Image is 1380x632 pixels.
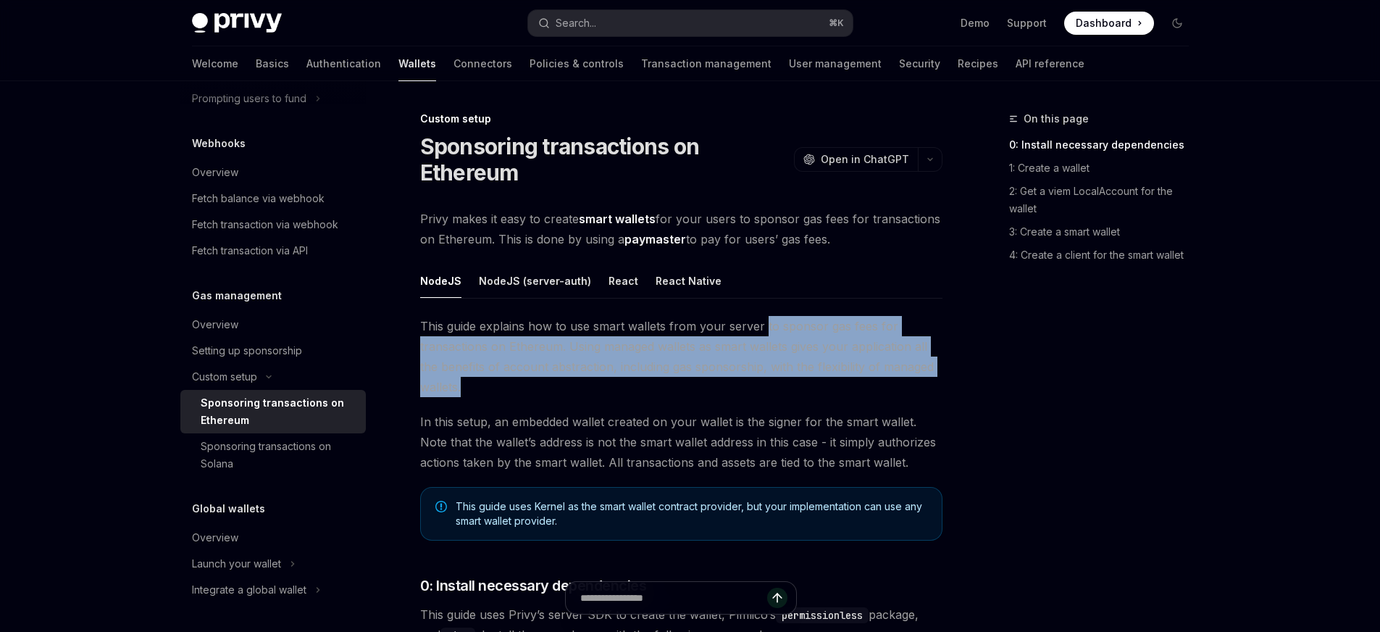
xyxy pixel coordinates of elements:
div: Overview [192,529,238,546]
span: Open in ChatGPT [821,152,909,167]
a: Fetch transaction via webhook [180,212,366,238]
button: React Native [656,264,722,298]
button: Send message [767,588,787,608]
a: Fetch transaction via API [180,238,366,264]
a: Demo [961,16,990,30]
button: Open in ChatGPT [794,147,918,172]
span: ⌘ K [829,17,844,29]
h1: Sponsoring transactions on Ethereum [420,133,788,186]
span: In this setup, an embedded wallet created on your wallet is the signer for the smart wallet. Note... [420,412,942,473]
a: 4: Create a client for the smart wallet [1009,244,1200,267]
span: This guide uses Kernel as the smart wallet contract provider, but your implementation can use any... [456,499,927,528]
a: API reference [1016,46,1084,81]
a: Sponsoring transactions on Ethereum [180,390,366,433]
a: paymaster [624,232,686,247]
h5: Global wallets [192,500,265,517]
a: Dashboard [1064,12,1154,35]
div: Custom setup [420,112,942,126]
span: Privy makes it easy to create for your users to sponsor gas fees for transactions on Ethereum. Th... [420,209,942,249]
a: Basics [256,46,289,81]
div: Search... [556,14,596,32]
a: Sponsoring transactions on Solana [180,433,366,477]
span: 0: Install necessary dependencies [420,575,647,596]
div: Integrate a global wallet [192,581,306,599]
h5: Webhooks [192,135,246,152]
svg: Note [435,501,447,512]
button: Search...⌘K [528,10,853,36]
div: Custom setup [192,368,257,386]
div: Setting up sponsorship [192,342,302,359]
span: Dashboard [1076,16,1132,30]
a: Overview [180,312,366,338]
a: Welcome [192,46,238,81]
div: Fetch transaction via API [192,242,308,259]
button: Toggle dark mode [1166,12,1189,35]
a: Transaction management [641,46,771,81]
a: Overview [180,159,366,186]
div: Sponsoring transactions on Ethereum [201,394,357,429]
a: 3: Create a smart wallet [1009,220,1200,244]
img: dark logo [192,13,282,33]
a: Connectors [453,46,512,81]
a: Security [899,46,940,81]
h5: Gas management [192,287,282,304]
a: Policies & controls [530,46,624,81]
a: User management [789,46,882,81]
div: Overview [192,164,238,181]
div: Fetch balance via webhook [192,190,325,207]
a: Setting up sponsorship [180,338,366,364]
strong: smart wallets [579,212,656,226]
span: This guide explains how to use smart wallets from your server to sponsor gas fees for transaction... [420,316,942,397]
div: Overview [192,316,238,333]
div: Launch your wallet [192,555,281,573]
a: 0: Install necessary dependencies [1009,133,1200,157]
span: On this page [1024,110,1089,128]
div: Sponsoring transactions on Solana [201,438,357,473]
a: Fetch balance via webhook [180,186,366,212]
a: Recipes [958,46,998,81]
button: React [609,264,638,298]
a: 2: Get a viem LocalAccount for the wallet [1009,180,1200,220]
a: Authentication [306,46,381,81]
button: NodeJS [420,264,461,298]
div: Fetch transaction via webhook [192,216,338,233]
a: Overview [180,525,366,551]
a: Support [1007,16,1047,30]
button: NodeJS (server-auth) [479,264,591,298]
a: 1: Create a wallet [1009,157,1200,180]
a: Wallets [398,46,436,81]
